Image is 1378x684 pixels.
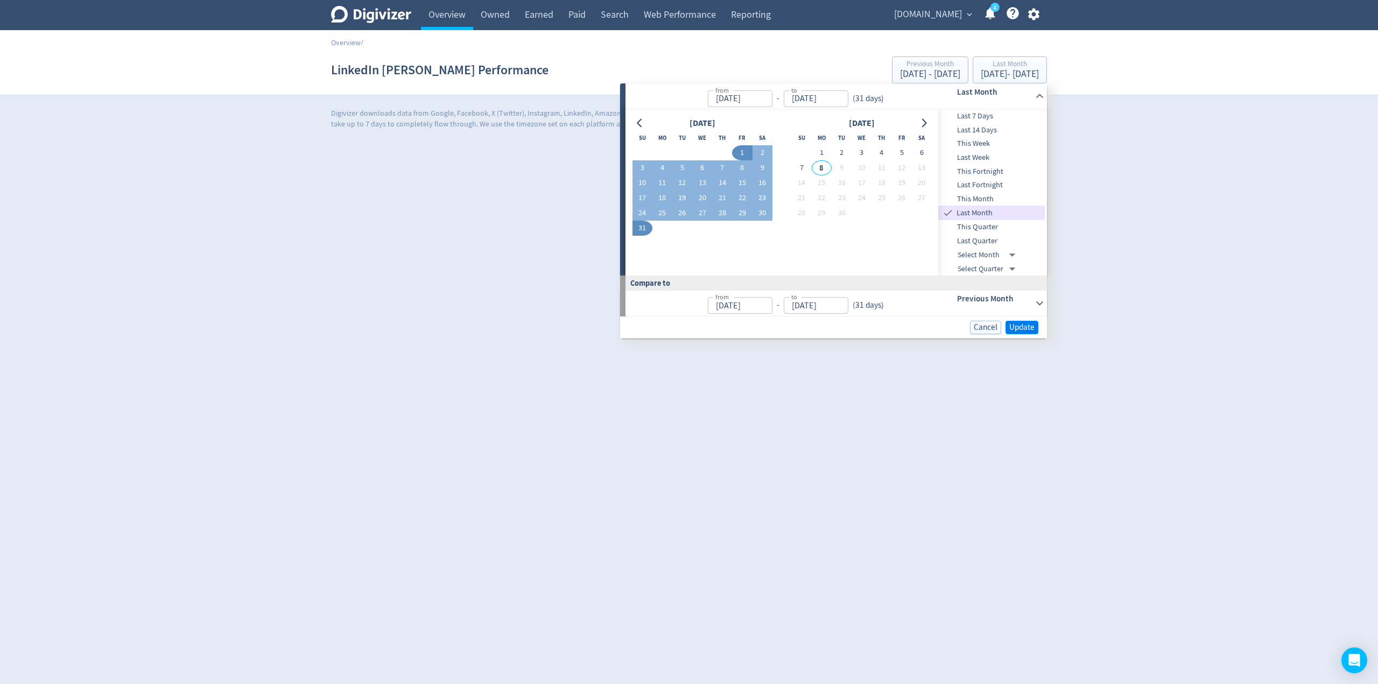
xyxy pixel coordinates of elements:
[890,6,975,23] button: [DOMAIN_NAME]
[652,191,672,206] button: 18
[974,323,997,332] span: Cancel
[912,191,932,206] button: 27
[832,175,852,191] button: 16
[692,160,712,175] button: 6
[871,145,891,160] button: 4
[632,221,652,236] button: 31
[894,6,962,23] span: [DOMAIN_NAME]
[712,206,732,221] button: 28
[692,175,712,191] button: 13
[812,175,832,191] button: 15
[938,124,1045,136] span: Last 14 Days
[672,175,692,191] button: 12
[938,235,1045,247] span: Last Quarter
[900,69,960,79] div: [DATE] - [DATE]
[852,191,871,206] button: 24
[871,130,891,145] th: Thursday
[981,69,1039,79] div: [DATE] - [DATE]
[625,83,1047,109] div: from-to(31 days)Last Month
[832,130,852,145] th: Tuesday
[938,109,1045,123] div: Last 7 Days
[792,160,812,175] button: 7
[973,57,1047,83] button: Last Month[DATE]- [DATE]
[632,160,652,175] button: 3
[832,191,852,206] button: 23
[852,145,871,160] button: 3
[958,262,1020,276] div: Select Quarter
[891,175,911,191] button: 19
[792,130,812,145] th: Sunday
[792,175,812,191] button: 14
[812,191,832,206] button: 22
[965,10,974,19] span: expand_more
[792,206,812,221] button: 28
[891,130,911,145] th: Friday
[732,160,752,175] button: 8
[632,206,652,221] button: 24
[772,93,784,105] div: -
[938,151,1045,165] div: Last Week
[732,206,752,221] button: 29
[715,86,729,95] label: from
[912,175,932,191] button: 20
[672,130,692,145] th: Tuesday
[916,116,932,131] button: Go to next month
[753,160,772,175] button: 9
[852,130,871,145] th: Wednesday
[361,38,363,47] span: /
[331,38,361,47] a: Overview
[331,108,1047,129] p: Digivizer downloads data from Google, Facebook, X (Twitter), Instagram, LinkedIn, Amazon and Micr...
[990,3,1000,12] a: 1
[938,137,1045,151] div: This Week
[958,248,1020,262] div: Select Month
[652,175,672,191] button: 11
[938,221,1045,233] span: This Quarter
[912,160,932,175] button: 13
[792,191,812,206] button: 21
[912,145,932,160] button: 6
[632,130,652,145] th: Sunday
[938,166,1045,178] span: This Fortnight
[732,145,752,160] button: 1
[954,207,1045,219] span: Last Month
[753,130,772,145] th: Saturday
[871,160,891,175] button: 11
[957,86,1031,98] h6: Last Month
[871,175,891,191] button: 18
[938,234,1045,248] div: Last Quarter
[632,116,648,131] button: Go to previous month
[938,109,1045,276] nav: presets
[938,178,1045,192] div: Last Fortnight
[625,109,1047,276] div: from-to(31 days)Last Month
[753,191,772,206] button: 23
[715,292,729,301] label: from
[712,175,732,191] button: 14
[891,145,911,160] button: 5
[692,191,712,206] button: 20
[871,191,891,206] button: 25
[1006,321,1038,334] button: Update
[938,206,1045,220] div: Last Month
[712,130,732,145] th: Thursday
[832,145,852,160] button: 2
[994,4,996,11] text: 1
[753,175,772,191] button: 16
[891,160,911,175] button: 12
[672,206,692,221] button: 26
[938,193,1045,205] span: This Month
[938,179,1045,191] span: Last Fortnight
[672,160,692,175] button: 5
[846,116,878,131] div: [DATE]
[891,191,911,206] button: 26
[970,321,1001,334] button: Cancel
[732,175,752,191] button: 15
[620,276,1047,290] div: Compare to
[981,60,1039,69] div: Last Month
[812,145,832,160] button: 1
[852,160,871,175] button: 10
[632,175,652,191] button: 10
[900,60,960,69] div: Previous Month
[791,86,797,95] label: to
[652,160,672,175] button: 4
[791,292,797,301] label: to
